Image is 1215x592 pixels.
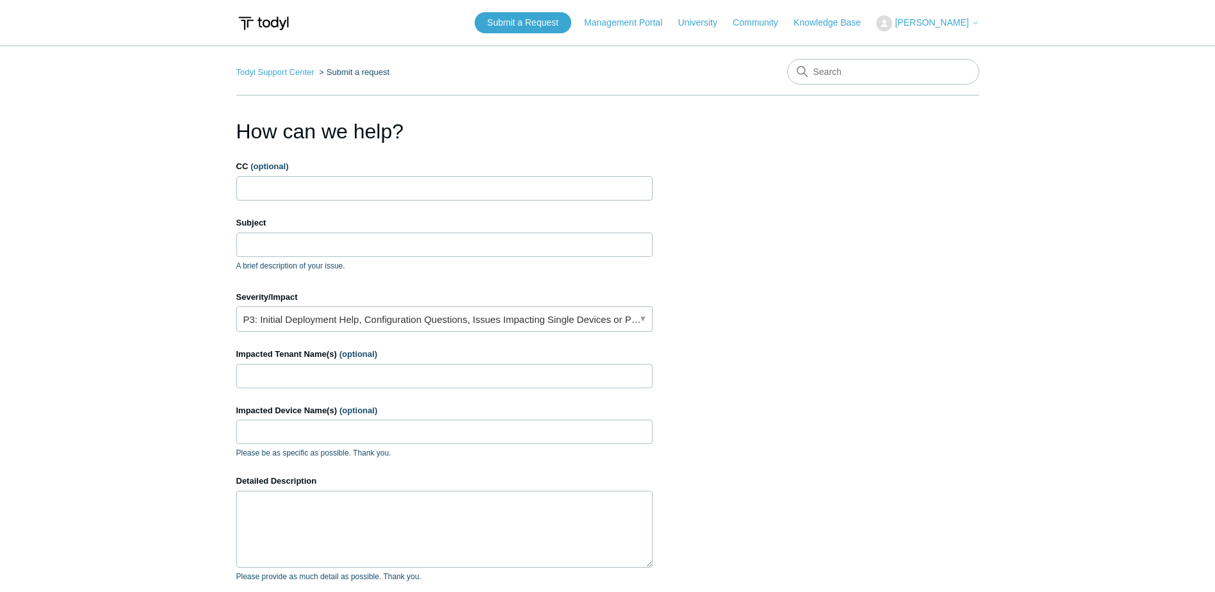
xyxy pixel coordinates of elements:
[236,160,653,173] label: CC
[475,12,571,33] a: Submit a Request
[236,217,653,229] label: Subject
[236,306,653,332] a: P3: Initial Deployment Help, Configuration Questions, Issues Impacting Single Devices or Past Out...
[584,16,675,29] a: Management Portal
[876,15,979,31] button: [PERSON_NAME]
[236,447,653,459] p: Please be as specific as possible. Thank you.
[236,116,653,147] h1: How can we help?
[678,16,730,29] a: University
[339,406,377,415] span: (optional)
[236,260,653,272] p: A brief description of your issue.
[339,349,377,359] span: (optional)
[236,291,653,304] label: Severity/Impact
[236,571,653,582] p: Please provide as much detail as possible. Thank you.
[236,67,317,77] li: Todyl Support Center
[236,67,314,77] a: Todyl Support Center
[794,16,874,29] a: Knowledge Base
[236,475,653,488] label: Detailed Description
[316,67,389,77] li: Submit a request
[895,17,968,28] span: [PERSON_NAME]
[236,12,291,35] img: Todyl Support Center Help Center home page
[787,59,979,85] input: Search
[250,161,288,171] span: (optional)
[236,404,653,417] label: Impacted Device Name(s)
[733,16,791,29] a: Community
[236,348,653,361] label: Impacted Tenant Name(s)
